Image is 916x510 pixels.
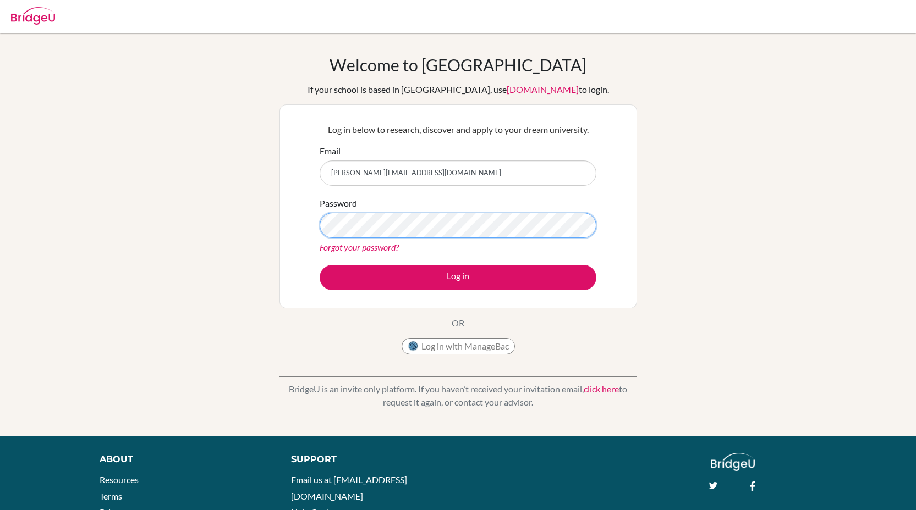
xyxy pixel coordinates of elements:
button: Log in [320,265,596,290]
div: Support [291,453,446,466]
div: About [100,453,266,466]
a: Resources [100,474,139,485]
button: Log in with ManageBac [402,338,515,354]
p: Log in below to research, discover and apply to your dream university. [320,123,596,136]
a: Forgot your password? [320,242,399,252]
h1: Welcome to [GEOGRAPHIC_DATA] [330,55,586,75]
img: Bridge-U [11,7,55,25]
img: logo_white@2x-f4f0deed5e89b7ecb1c2cc34c3e3d731f90f0f143d5ea2071677605dd97b5244.png [711,453,755,471]
p: OR [452,317,464,330]
a: Email us at [EMAIL_ADDRESS][DOMAIN_NAME] [291,474,407,501]
a: [DOMAIN_NAME] [507,84,579,95]
div: If your school is based in [GEOGRAPHIC_DATA], use to login. [308,83,609,96]
a: click here [584,384,619,394]
a: Terms [100,491,122,501]
label: Email [320,145,341,158]
label: Password [320,197,357,210]
p: BridgeU is an invite only platform. If you haven’t received your invitation email, to request it ... [279,382,637,409]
